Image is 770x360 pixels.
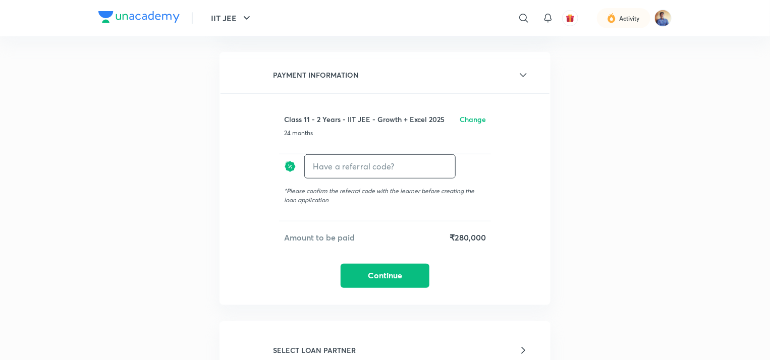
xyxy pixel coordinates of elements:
[566,14,575,23] img: avatar
[341,264,429,288] button: Continue
[273,70,359,80] h6: PAYMENT INFORMATION
[98,11,180,26] a: Company Logo
[284,129,486,138] p: 24 months
[284,114,445,125] h6: Class 11 - 2 Years - IIT JEE - Growth + Excel 2025
[98,11,180,23] img: Company Logo
[460,114,486,125] h6: Change
[654,10,672,27] img: Bhushan BM
[284,154,296,178] img: discount
[450,231,486,244] h5: ₹280,000
[562,10,578,26] button: avatar
[607,12,616,24] img: activity
[273,345,356,355] h6: SELECT LOAN PARTNER
[284,187,474,204] span: Please confirm the referral code with the learner before creating the loan application
[205,8,259,28] button: IIT JEE
[284,231,355,244] h5: Amount to be paid
[305,154,455,178] input: Have a referral code?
